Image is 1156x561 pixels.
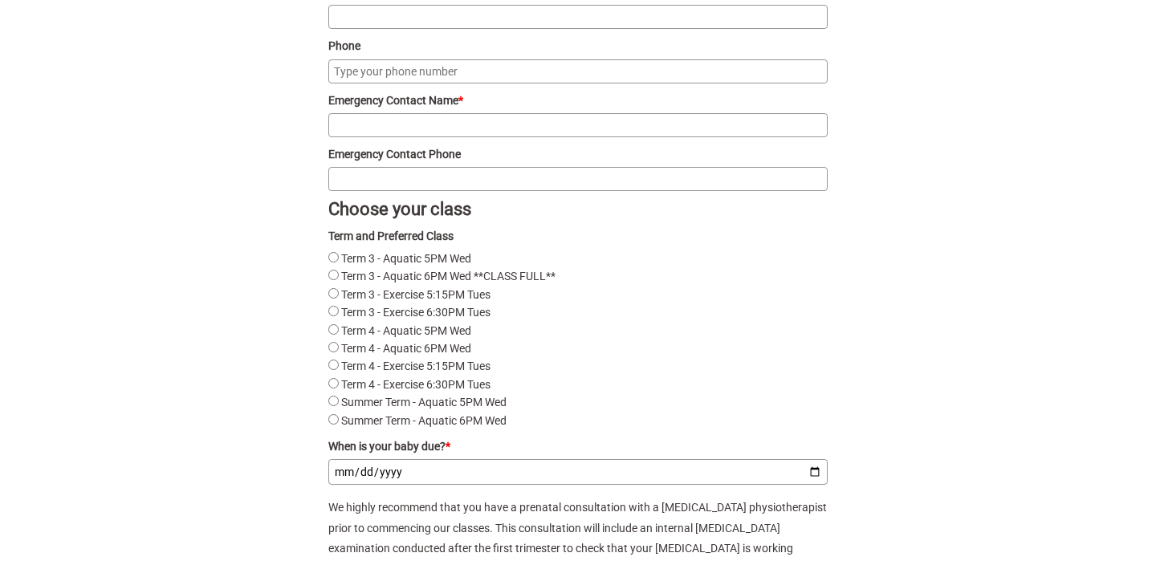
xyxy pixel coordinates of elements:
[341,306,490,319] label: Term 3 - Exercise 6:30PM Tues
[341,252,471,265] label: Term 3 - Aquatic 5PM Wed
[328,227,454,245] legend: Term and Preferred Class
[328,199,828,219] title: Choose your class
[328,437,828,455] label: When is your baby due?
[341,270,556,283] label: Term 3 - Aquatic 6PM Wed **CLASS FULL**
[341,324,471,337] label: Term 4 - Aquatic 5PM Wed
[328,91,828,109] label: Emergency Contact Name
[341,342,471,355] label: Term 4 - Aquatic 6PM Wed
[328,59,828,83] input: Type your phone number
[341,360,490,372] label: Term 4 - Exercise 5:15PM Tues
[328,37,828,55] label: Phone
[328,145,828,163] label: Emergency Contact Phone
[341,288,490,301] label: Term 3 - Exercise 5:15PM Tues
[341,396,507,409] label: Summer Term - Aquatic 5PM Wed
[341,414,507,427] label: Summer Term - Aquatic 6PM Wed
[341,378,490,391] label: Term 4 - Exercise 6:30PM Tues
